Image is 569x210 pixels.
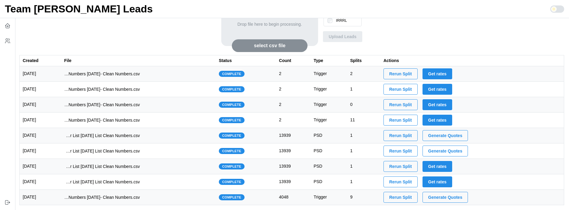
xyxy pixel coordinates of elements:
button: Get rates [423,84,452,95]
th: Count [276,55,311,66]
td: 2 [276,82,311,97]
td: 13939 [276,174,311,190]
th: Type [311,55,347,66]
p: imports/[PERSON_NAME]/1754089772929-1749523138906-TU VA IRRRL Master List [DATE] List Clean Numbe... [64,163,140,169]
td: 2 [276,66,311,82]
p: imports/[PERSON_NAME]/1754087653299-1749523138906-TU VA IRRRL Master List [DATE] List Clean Numbe... [64,179,140,185]
button: Rerun Split [383,192,418,203]
label: IRRRL [332,18,347,23]
td: 9 [347,190,380,205]
td: 0 [347,97,380,113]
td: Trigger [311,97,347,113]
td: PSD [311,159,347,174]
td: PSD [311,143,347,159]
span: Get rates [428,177,447,187]
td: [DATE] [20,190,61,205]
button: Get rates [423,161,452,172]
span: Rerun Split [389,192,412,202]
button: Rerun Split [383,84,418,95]
span: complete [222,148,241,154]
td: PSD [311,128,347,143]
td: 1 [347,128,380,143]
span: Get rates [428,69,447,79]
span: Rerun Split [389,69,412,79]
td: PSD [311,174,347,190]
button: Rerun Split [383,115,418,126]
td: Trigger [311,113,347,128]
td: [DATE] [20,66,61,82]
td: 1 [347,143,380,159]
td: [DATE] [20,113,61,128]
button: Rerun Split [383,99,418,110]
button: Get rates [423,99,452,110]
span: Rerun Split [389,100,412,110]
td: 1 [347,159,380,174]
span: Get rates [428,161,447,172]
span: complete [222,179,241,185]
td: 4048 [276,190,311,205]
span: select csv file [254,40,285,52]
td: 13939 [276,143,311,159]
p: imports/[PERSON_NAME]/1754585532908-1754575984194-TU Master List With Numbers [DATE]- Clean Numbe... [64,86,140,92]
span: complete [222,195,241,200]
button: Get rates [423,68,452,79]
td: [DATE] [20,128,61,143]
span: complete [222,117,241,123]
span: Get rates [428,84,447,94]
td: [DATE] [20,82,61,97]
button: select csv file [232,39,308,52]
button: Rerun Split [383,68,418,79]
td: Trigger [311,66,347,82]
td: Trigger [311,82,347,97]
td: 2 [347,66,380,82]
span: Rerun Split [389,177,412,187]
td: 2 [276,113,311,128]
p: imports/[PERSON_NAME]/1754585622697-1754575984194-TU Master List With Numbers [DATE]- Clean Numbe... [64,71,140,77]
span: complete [222,87,241,92]
button: Rerun Split [383,146,418,156]
button: Generate Quotes [423,130,468,141]
th: Status [216,55,276,66]
td: [DATE] [20,143,61,159]
span: Rerun Split [389,130,412,141]
p: imports/[PERSON_NAME]/1754090272190-1749523138906-TU VA IRRRL Master List [DATE] List Clean Numbe... [64,148,140,154]
span: Rerun Split [389,146,412,156]
button: Rerun Split [383,130,418,141]
td: 2 [276,97,311,113]
button: Rerun Split [383,176,418,187]
span: Get rates [428,100,447,110]
button: Get rates [423,115,452,126]
span: Get rates [428,115,447,125]
span: Upload Leads [329,31,357,42]
span: Generate Quotes [428,192,462,202]
span: complete [222,102,241,107]
span: complete [222,164,241,169]
span: complete [222,133,241,138]
td: Trigger [311,190,347,205]
td: 13939 [276,128,311,143]
button: Generate Quotes [423,192,468,203]
th: Actions [380,55,564,66]
th: Created [20,55,61,66]
span: Generate Quotes [428,146,462,156]
button: Get rates [423,176,452,187]
h1: Team [PERSON_NAME] Leads [5,2,153,15]
td: 11 [347,113,380,128]
th: File [61,55,216,66]
th: Splits [347,55,380,66]
button: Rerun Split [383,161,418,172]
p: imports/[PERSON_NAME]/1754583267268-1754575984194-TU Master List With Numbers [DATE]- Clean Numbe... [64,117,140,123]
td: 1 [347,82,380,97]
p: imports/[PERSON_NAME]/1754111891013-1749523138906-TU VA IRRRL Master List [DATE] List Clean Numbe... [64,133,140,139]
td: [DATE] [20,174,61,190]
span: Rerun Split [389,84,412,94]
p: imports/[PERSON_NAME]/1752153944034-TU Master List With Numbers [DATE]- Clean Numbers.csv [64,194,140,200]
span: Rerun Split [389,115,412,125]
td: 1 [347,174,380,190]
td: 13939 [276,159,311,174]
span: complete [222,71,241,77]
span: Generate Quotes [428,130,462,141]
button: Upload Leads [323,31,362,42]
span: Rerun Split [389,161,412,172]
td: [DATE] [20,97,61,113]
